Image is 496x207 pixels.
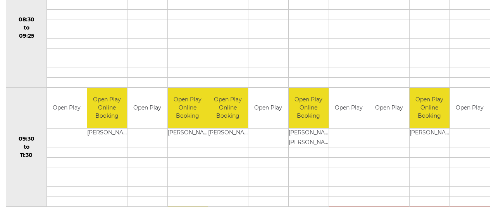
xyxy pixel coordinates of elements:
td: Open Play Online Booking [208,88,248,129]
td: [PERSON_NAME] [289,138,329,148]
td: [PERSON_NAME] [87,129,127,138]
td: Open Play Online Booking [410,88,449,129]
td: Open Play Online Booking [87,88,127,129]
td: Open Play [450,88,490,129]
td: Open Play [329,88,369,129]
td: Open Play [248,88,288,129]
td: [PERSON_NAME] [208,129,248,138]
td: Open Play Online Booking [168,88,208,129]
td: 09:30 to 11:30 [6,87,47,207]
td: Open Play [369,88,409,129]
td: Open Play Online Booking [289,88,329,129]
td: [PERSON_NAME] [289,129,329,138]
td: Open Play [127,88,167,129]
td: Open Play [47,88,87,129]
td: [PERSON_NAME] [168,129,208,138]
td: [PERSON_NAME] [410,129,449,138]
